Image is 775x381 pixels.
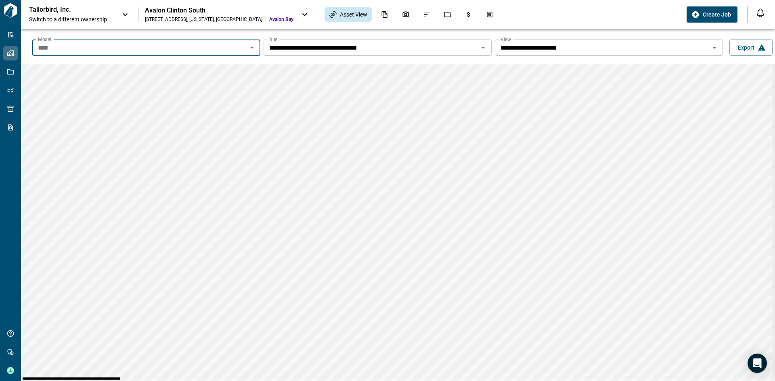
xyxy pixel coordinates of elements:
[29,6,102,14] p: Tailorbird, Inc.
[145,16,262,23] div: [STREET_ADDRESS] , [US_STATE] , [GEOGRAPHIC_DATA]
[501,36,511,43] label: View
[325,7,372,22] div: Asset View
[397,8,414,21] div: Photos
[687,6,737,23] button: Create Job
[269,36,277,43] label: Site
[460,8,477,21] div: Budgets
[246,42,258,53] button: Open
[709,42,720,53] button: Open
[418,8,435,21] div: Issues & Info
[481,8,498,21] div: Takeoff Center
[340,10,367,19] span: Asset View
[703,10,731,19] span: Create Job
[748,354,767,373] div: Open Intercom Messenger
[754,6,767,19] button: Open notification feed
[478,42,489,53] button: Open
[439,8,456,21] div: Jobs
[738,44,754,52] span: Export
[29,15,114,23] span: Switch to a different ownership
[376,8,393,21] div: Documents
[729,40,773,56] button: Export
[269,16,293,23] span: Avalon Bay
[38,36,51,43] label: Model
[145,6,293,15] div: Avalon Clinton South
